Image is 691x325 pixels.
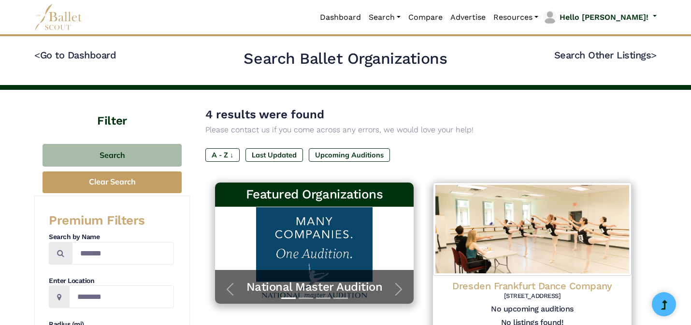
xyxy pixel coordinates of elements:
[49,232,174,242] h4: Search by Name
[49,276,174,286] h4: Enter Location
[365,7,404,28] a: Search
[49,212,174,229] h3: Premium Filters
[441,292,624,300] h6: [STREET_ADDRESS]
[34,49,40,61] code: <
[433,183,632,275] img: Logo
[299,293,313,304] button: Slide 2
[441,280,624,292] h4: Dresden Frankfurt Dance Company
[205,148,240,162] label: A - Z ↓
[223,186,406,203] h3: Featured Organizations
[34,90,190,129] h4: Filter
[316,7,365,28] a: Dashboard
[446,7,489,28] a: Advertise
[72,242,174,265] input: Search by names...
[205,108,324,121] span: 4 results were found
[43,144,182,167] button: Search
[69,285,174,308] input: Location
[205,124,641,136] p: Please contact us if you come across any errors, we would love your help!
[309,148,390,162] label: Upcoming Auditions
[489,7,542,28] a: Resources
[245,148,303,162] label: Last Updated
[281,293,296,304] button: Slide 1
[316,293,331,304] button: Slide 3
[651,49,657,61] code: >
[244,49,447,69] h2: Search Ballet Organizations
[404,7,446,28] a: Compare
[542,10,657,25] a: profile picture Hello [PERSON_NAME]!
[554,49,657,61] a: Search Other Listings>
[560,11,648,24] p: Hello [PERSON_NAME]!
[543,11,557,24] img: profile picture
[225,280,404,295] a: National Master Audition
[441,304,624,314] h5: No upcoming auditions
[43,171,182,193] button: Clear Search
[34,49,116,61] a: <Go to Dashboard
[333,293,348,304] button: Slide 4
